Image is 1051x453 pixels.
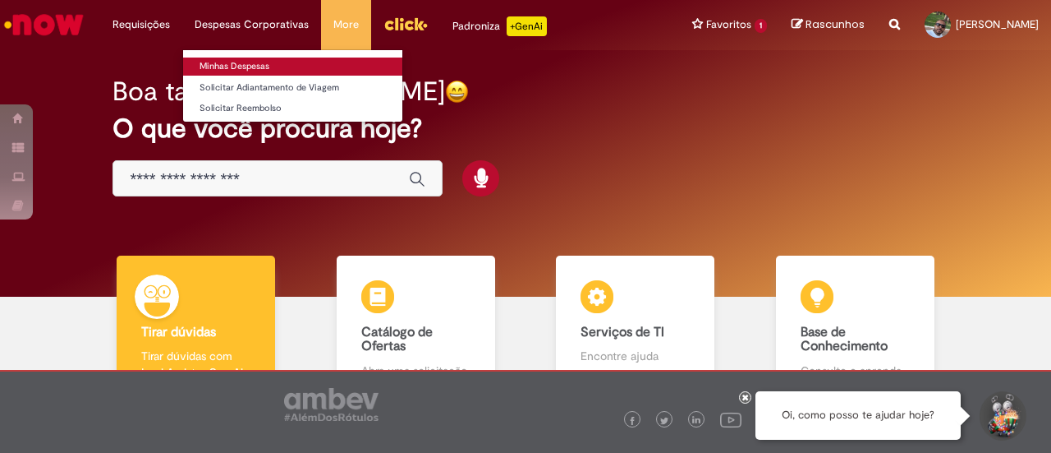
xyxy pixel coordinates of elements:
[112,16,170,33] span: Requisições
[746,256,966,398] a: Base de Conhecimento Consulte e aprenda
[792,17,865,33] a: Rascunhos
[801,324,888,355] b: Base de Conhecimento
[452,16,547,36] div: Padroniza
[660,417,668,425] img: logo_footer_twitter.png
[581,324,664,340] b: Serviços de TI
[445,80,469,104] img: happy-face.png
[805,16,865,32] span: Rascunhos
[581,348,690,364] p: Encontre ajuda
[182,49,403,122] ul: Despesas Corporativas
[383,12,428,36] img: click_logo_yellow_360x200.png
[525,256,746,398] a: Serviços de TI Encontre ajuda
[2,8,86,41] img: ServiceNow
[333,16,359,33] span: More
[112,114,938,143] h2: O que você procura hoje?
[692,416,700,426] img: logo_footer_linkedin.png
[720,409,741,430] img: logo_footer_youtube.png
[195,16,309,33] span: Despesas Corporativas
[361,324,433,355] b: Catálogo de Ofertas
[141,348,250,381] p: Tirar dúvidas com Lupi Assist e Gen Ai
[183,79,402,97] a: Solicitar Adiantamento de Viagem
[801,363,910,379] p: Consulte e aprenda
[284,388,379,421] img: logo_footer_ambev_rotulo_gray.png
[706,16,751,33] span: Favoritos
[628,417,636,425] img: logo_footer_facebook.png
[755,19,767,33] span: 1
[183,58,402,76] a: Minhas Despesas
[86,256,306,398] a: Tirar dúvidas Tirar dúvidas com Lupi Assist e Gen Ai
[361,363,470,379] p: Abra uma solicitação
[141,324,216,340] b: Tirar dúvidas
[507,16,547,36] p: +GenAi
[183,99,402,118] a: Solicitar Reembolso
[112,77,445,106] h2: Boa tarde, [PERSON_NAME]
[306,256,526,398] a: Catálogo de Ofertas Abra uma solicitação
[977,391,1026,441] button: Iniciar Conversa de Suporte
[755,391,961,440] div: Oi, como posso te ajudar hoje?
[956,17,1039,31] span: [PERSON_NAME]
